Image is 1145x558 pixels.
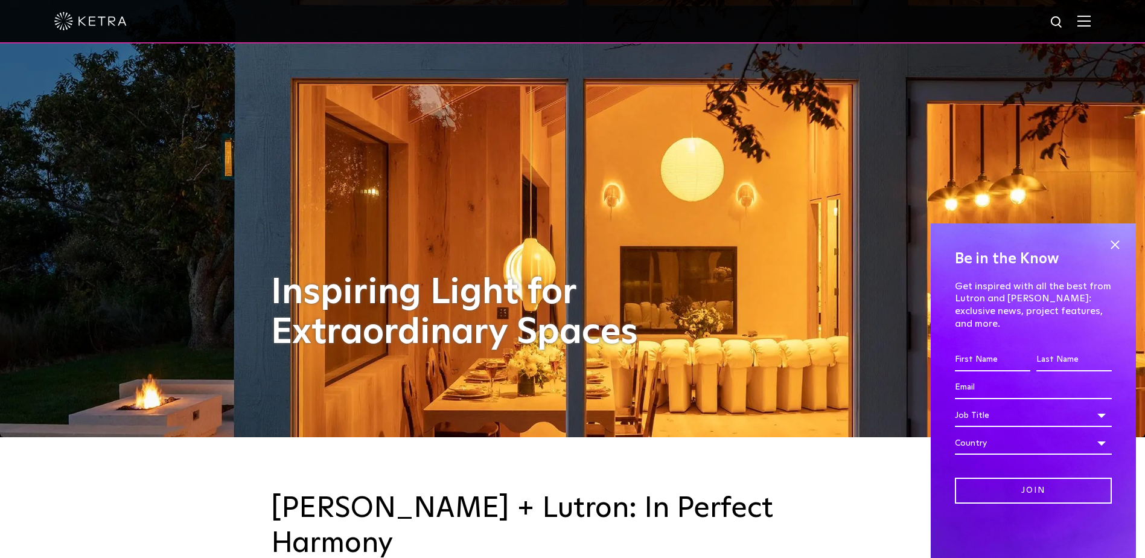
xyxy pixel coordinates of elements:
img: ketra-logo-2019-white [54,12,127,30]
div: Country [955,432,1112,455]
input: Last Name [1036,348,1112,371]
h1: Inspiring Light for Extraordinary Spaces [271,273,663,353]
input: First Name [955,348,1030,371]
img: Hamburger%20Nav.svg [1077,15,1091,27]
div: Job Title [955,404,1112,427]
img: search icon [1050,15,1065,30]
input: Email [955,376,1112,399]
p: Get inspired with all the best from Lutron and [PERSON_NAME]: exclusive news, project features, a... [955,280,1112,330]
h4: Be in the Know [955,248,1112,271]
input: Join [955,478,1112,504]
